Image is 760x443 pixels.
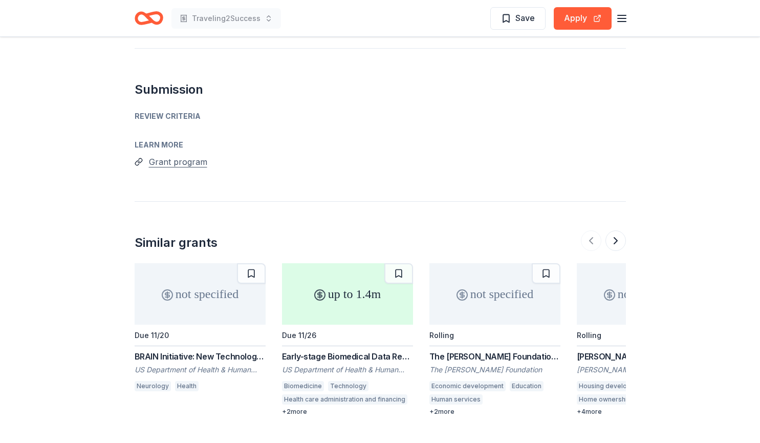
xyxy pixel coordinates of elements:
button: Save [490,7,546,30]
div: The [PERSON_NAME] Foundation [429,365,560,375]
div: Rolling [429,331,454,340]
a: not specifiedRollingThe [PERSON_NAME] Foundation Partnership GrantThe [PERSON_NAME] FoundationEco... [429,263,560,416]
a: up to 1.4mDue 11/26Early-stage Biomedical Data Repositories and Knowledgebases (R24 Clinical Tria... [282,263,413,416]
a: Home [135,6,163,30]
div: Health [175,381,199,391]
div: Learn more [135,139,626,151]
div: US Department of Health & Human Services: National Institutes of Health (NIH) [135,365,266,375]
div: Due 11/20 [135,331,169,340]
button: Apply [554,7,612,30]
div: Biomedicine [282,381,324,391]
div: [PERSON_NAME] Controls Sponsorship [577,350,708,363]
div: Housing development [577,381,648,391]
div: Human services [429,394,483,405]
div: Health care administration and financing [282,394,407,405]
div: The [PERSON_NAME] Foundation Partnership Grant [429,350,560,363]
div: Education [510,381,544,391]
a: not specifiedRolling[PERSON_NAME] Controls Sponsorship[PERSON_NAME] ControlsHousing developmentHo... [577,263,708,416]
a: not specifiedDue 11/20BRAIN Initiative: New Technologies and Novel Approaches for Recording and M... [135,263,266,394]
div: [PERSON_NAME] Controls [577,365,708,375]
div: not specified [577,263,708,325]
div: not specified [429,263,560,325]
span: Traveling2Success [192,12,260,25]
div: Technology [328,381,368,391]
div: + 4 more [577,408,708,416]
div: Similar grants [135,235,218,251]
div: Economic development [429,381,506,391]
div: not specified [135,263,266,325]
div: Review Criteria [135,110,626,122]
h2: Submission [135,81,626,98]
div: Neurology [135,381,171,391]
div: BRAIN Initiative: New Technologies and Novel Approaches for Recording and Modulation in the Nervo... [135,350,266,363]
div: + 2 more [429,408,560,416]
div: + 2 more [282,408,413,416]
div: up to 1.4m [282,263,413,325]
span: Save [515,11,535,25]
div: Early-stage Biomedical Data Repositories and Knowledgebases (R24 Clinical Trial Not Allowed) [282,350,413,363]
div: US Department of Health & Human Services: National Institutes of Health (NIH) [282,365,413,375]
button: Traveling2Success [171,8,281,29]
button: Grant program [149,155,207,168]
div: Home ownership [577,394,633,405]
div: Due 11/26 [282,331,316,340]
div: Rolling [577,331,601,340]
